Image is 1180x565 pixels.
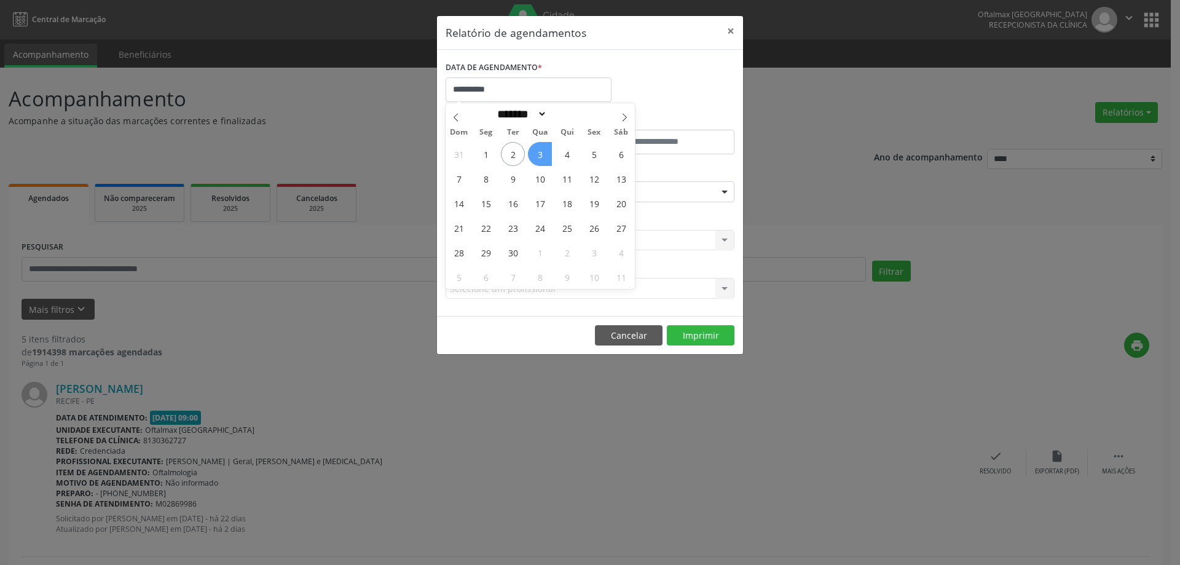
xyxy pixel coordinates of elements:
button: Close [718,16,743,46]
span: Outubro 10, 2025 [582,265,606,289]
span: Sex [581,128,608,136]
span: Qua [527,128,554,136]
span: Setembro 27, 2025 [609,216,633,240]
span: Setembro 26, 2025 [582,216,606,240]
span: Setembro 8, 2025 [474,167,498,191]
span: Setembro 21, 2025 [447,216,471,240]
span: Setembro 4, 2025 [555,142,579,166]
span: Setembro 18, 2025 [555,191,579,215]
span: Agosto 31, 2025 [447,142,471,166]
span: Setembro 7, 2025 [447,167,471,191]
select: Month [493,108,547,121]
span: Setembro 23, 2025 [501,216,525,240]
span: Setembro 24, 2025 [528,216,552,240]
span: Setembro 29, 2025 [474,240,498,264]
span: Setembro 30, 2025 [501,240,525,264]
span: Outubro 9, 2025 [555,265,579,289]
span: Setembro 12, 2025 [582,167,606,191]
span: Outubro 2, 2025 [555,240,579,264]
label: DATA DE AGENDAMENTO [446,58,542,77]
label: ATÉ [593,111,734,130]
span: Outubro 7, 2025 [501,265,525,289]
span: Setembro 17, 2025 [528,191,552,215]
span: Setembro 15, 2025 [474,191,498,215]
span: Setembro 5, 2025 [582,142,606,166]
span: Outubro 8, 2025 [528,265,552,289]
span: Outubro 1, 2025 [528,240,552,264]
span: Ter [500,128,527,136]
span: Setembro 13, 2025 [609,167,633,191]
span: Setembro 10, 2025 [528,167,552,191]
span: Setembro 28, 2025 [447,240,471,264]
span: Seg [473,128,500,136]
span: Outubro 5, 2025 [447,265,471,289]
h5: Relatório de agendamentos [446,25,586,41]
span: Setembro 11, 2025 [555,167,579,191]
span: Setembro 2, 2025 [501,142,525,166]
span: Outubro 6, 2025 [474,265,498,289]
span: Setembro 20, 2025 [609,191,633,215]
button: Imprimir [667,325,734,346]
span: Dom [446,128,473,136]
span: Setembro 19, 2025 [582,191,606,215]
span: Setembro 22, 2025 [474,216,498,240]
span: Setembro 6, 2025 [609,142,633,166]
span: Outubro 4, 2025 [609,240,633,264]
button: Cancelar [595,325,663,346]
span: Outubro 11, 2025 [609,265,633,289]
input: Year [547,108,588,121]
span: Outubro 3, 2025 [582,240,606,264]
span: Setembro 25, 2025 [555,216,579,240]
span: Qui [554,128,581,136]
span: Sáb [608,128,635,136]
span: Setembro 9, 2025 [501,167,525,191]
span: Setembro 1, 2025 [474,142,498,166]
span: Setembro 14, 2025 [447,191,471,215]
span: Setembro 3, 2025 [528,142,552,166]
span: Setembro 16, 2025 [501,191,525,215]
